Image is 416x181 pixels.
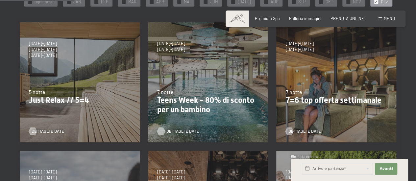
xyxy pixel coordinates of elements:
span: [DATE]-[DATE] [157,47,185,53]
span: [DATE]-[DATE] [29,53,57,58]
a: Dettagli e Date [285,128,321,134]
span: [DATE]-[DATE] [29,169,57,175]
span: [DATE]-[DATE] [157,169,185,175]
span: [DATE]-[DATE] [29,47,57,53]
span: Avanti [379,166,393,171]
a: PRENOTA ONLINE [330,16,364,21]
span: Menu [384,16,395,21]
span: 5 notte [29,89,45,95]
span: [DATE]-[DATE] [29,41,57,47]
span: 7 notte [157,89,174,95]
span: [DATE]-[DATE] [285,47,313,53]
p: Teens Week - 80% di sconto per un bambino [157,96,259,115]
span: [DATE]-[DATE] [157,41,185,47]
p: 7=6 top offerta settimanale [285,96,387,105]
a: Dettagli e Date [29,128,64,134]
span: [DATE]-[DATE] [157,175,185,181]
span: Richiesta express [291,155,318,159]
p: Just Relax // 5=4 [29,96,131,105]
a: Premium Spa [255,16,280,21]
span: 7 notte [285,89,302,95]
span: [DATE]-[DATE] [29,175,57,181]
span: Dettagli e Date [288,128,321,134]
span: [DATE]-[DATE] [285,175,313,181]
a: Dettagli e Date [157,128,192,134]
a: Galleria immagini [289,16,321,21]
span: [DATE]-[DATE] [285,41,313,47]
span: Dettagli e Date [166,128,199,134]
span: Dettagli e Date [32,128,64,134]
button: Avanti [375,163,397,175]
span: [DATE]-[DATE] [285,169,313,175]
